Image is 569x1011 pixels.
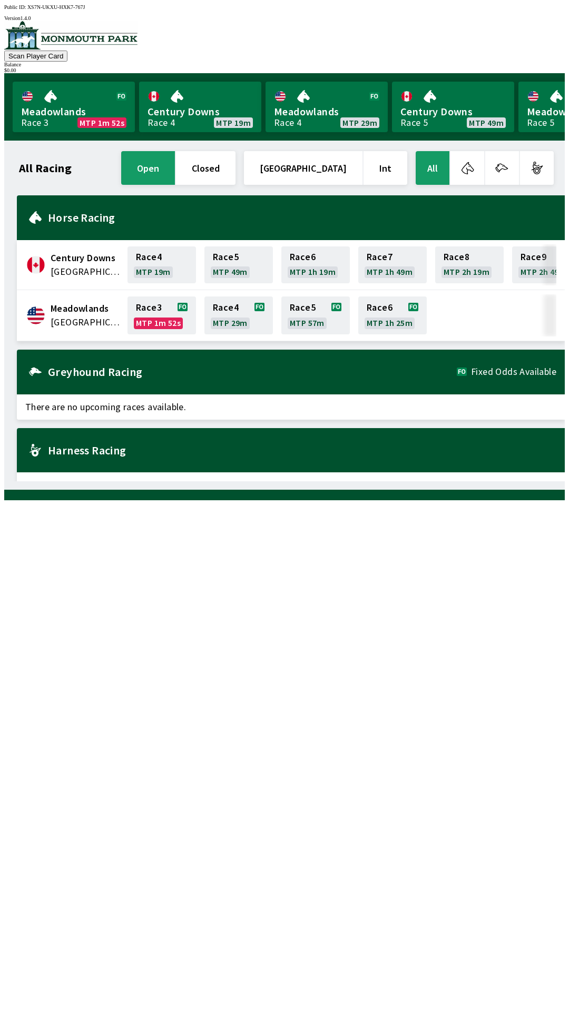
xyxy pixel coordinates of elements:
[204,296,273,334] a: Race4MTP 29m
[521,267,566,276] span: MTP 2h 49m
[527,118,554,127] div: Race 5
[21,105,126,118] span: Meadowlands
[367,267,413,276] span: MTP 1h 49m
[471,368,556,376] span: Fixed Odds Available
[51,265,121,279] span: Canada
[274,105,379,118] span: Meadowlands
[21,118,48,127] div: Race 3
[139,82,261,132] a: Century DownsRace 4MTP 19m
[364,151,407,185] button: Int
[444,253,469,261] span: Race 8
[266,82,388,132] a: MeadowlandsRace 4MTP 29m
[17,394,565,420] span: There are no upcoming races available.
[358,246,427,283] a: Race7MTP 1h 49m
[213,319,248,327] span: MTP 29m
[80,118,124,127] span: MTP 1m 52s
[176,151,236,185] button: closed
[521,253,546,261] span: Race 9
[4,67,565,73] div: $ 0.00
[51,251,121,265] span: Century Downs
[136,253,162,261] span: Race 4
[469,118,504,127] span: MTP 49m
[27,4,85,10] span: XS7N-UKXU-HXK7-767J
[400,118,428,127] div: Race 5
[392,82,514,132] a: Century DownsRace 5MTP 49m
[48,368,457,376] h2: Greyhound Racing
[17,472,565,498] span: There are no upcoming races available.
[4,62,565,67] div: Balance
[400,105,506,118] span: Century Downs
[216,118,251,127] span: MTP 19m
[51,302,121,315] span: Meadowlands
[136,303,162,312] span: Race 3
[148,118,175,127] div: Race 4
[136,319,181,327] span: MTP 1m 52s
[213,303,239,312] span: Race 4
[4,4,565,10] div: Public ID:
[19,164,72,172] h1: All Racing
[127,296,196,334] a: Race3MTP 1m 52s
[127,246,196,283] a: Race4MTP 19m
[367,303,393,312] span: Race 6
[367,319,413,327] span: MTP 1h 25m
[358,296,427,334] a: Race6MTP 1h 25m
[290,319,325,327] span: MTP 57m
[244,151,362,185] button: [GEOGRAPHIC_DATA]
[204,246,273,283] a: Race5MTP 49m
[435,246,504,283] a: Race8MTP 2h 19m
[342,118,377,127] span: MTP 29m
[290,267,336,276] span: MTP 1h 19m
[213,267,248,276] span: MTP 49m
[4,15,565,21] div: Version 1.4.0
[48,446,556,454] h2: Harness Racing
[281,246,350,283] a: Race6MTP 1h 19m
[274,118,301,127] div: Race 4
[213,253,239,261] span: Race 5
[121,151,175,185] button: open
[4,21,138,49] img: venue logo
[48,213,556,222] h2: Horse Racing
[4,51,67,62] button: Scan Player Card
[148,105,253,118] span: Century Downs
[290,253,316,261] span: Race 6
[444,267,489,276] span: MTP 2h 19m
[13,82,135,132] a: MeadowlandsRace 3MTP 1m 52s
[51,315,121,329] span: United States
[367,253,393,261] span: Race 7
[281,296,350,334] a: Race5MTP 57m
[136,267,171,276] span: MTP 19m
[290,303,316,312] span: Race 5
[416,151,449,185] button: All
